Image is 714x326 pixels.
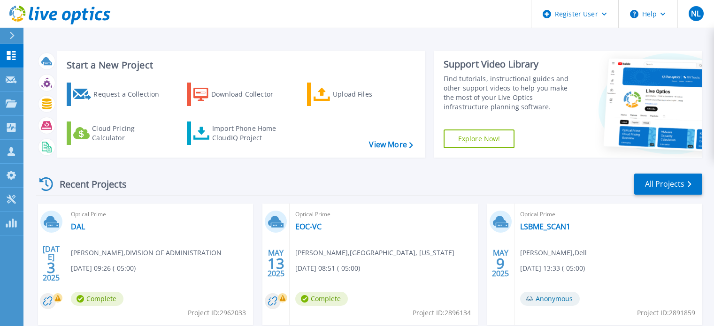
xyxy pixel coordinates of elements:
[496,259,505,267] span: 9
[444,58,578,70] div: Support Video Library
[71,292,123,306] span: Complete
[93,85,169,104] div: Request a Collection
[333,85,408,104] div: Upload Files
[212,124,285,143] div: Import Phone Home CloudIQ Project
[295,263,360,273] span: [DATE] 08:51 (-05:00)
[211,85,286,104] div: Download Collector
[295,248,454,258] span: [PERSON_NAME] , [GEOGRAPHIC_DATA], [US_STATE]
[67,83,171,106] a: Request a Collection
[36,173,139,196] div: Recent Projects
[295,209,472,220] span: Optical Prime
[67,60,413,70] h3: Start a New Project
[71,248,222,258] span: [PERSON_NAME] , DIVISION OF ADMINISTRATION
[520,209,697,220] span: Optical Prime
[307,83,412,106] a: Upload Files
[691,10,700,17] span: NL
[369,140,413,149] a: View More
[413,308,471,318] span: Project ID: 2896134
[520,222,570,231] a: LSBME_SCAN1
[187,83,292,106] a: Download Collector
[634,174,702,195] a: All Projects
[188,308,246,318] span: Project ID: 2962033
[71,209,247,220] span: Optical Prime
[71,263,136,273] span: [DATE] 09:26 (-05:00)
[92,124,167,143] div: Cloud Pricing Calculator
[637,308,695,318] span: Project ID: 2891859
[520,292,580,306] span: Anonymous
[268,259,284,267] span: 13
[47,264,55,272] span: 3
[444,129,515,148] a: Explore Now!
[71,222,85,231] a: DAL
[444,74,578,112] div: Find tutorials, instructional guides and other support videos to help you make the most of your L...
[491,246,509,281] div: MAY 2025
[520,248,587,258] span: [PERSON_NAME] , Dell
[67,121,171,145] a: Cloud Pricing Calculator
[295,222,322,231] a: EOC-VC
[520,263,585,273] span: [DATE] 13:33 (-05:00)
[42,246,60,281] div: [DATE] 2025
[295,292,348,306] span: Complete
[267,246,285,281] div: MAY 2025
